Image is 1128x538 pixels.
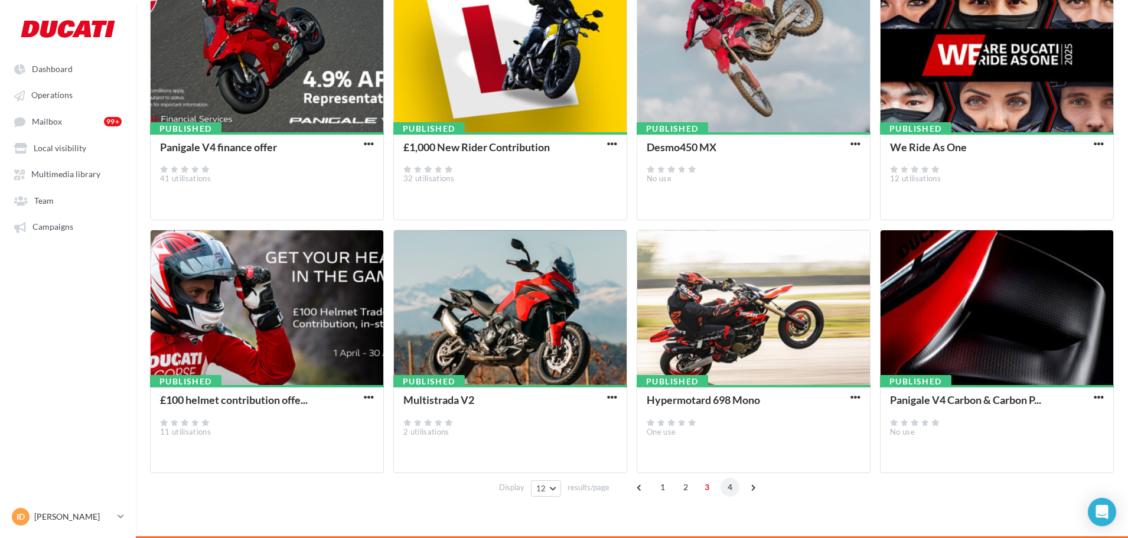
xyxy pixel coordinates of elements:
[531,480,561,497] button: 12
[31,169,100,180] span: Multimedia library
[17,511,25,523] span: ID
[7,216,129,237] a: Campaigns
[150,122,221,135] div: Published
[403,141,550,154] div: £1,000 New Rider Contribution
[7,110,129,132] a: Mailbox 99+
[499,482,524,493] span: Display
[880,375,951,388] div: Published
[160,427,211,436] span: 11 utilisations
[32,116,62,126] span: Mailbox
[150,375,221,388] div: Published
[393,122,465,135] div: Published
[7,137,129,158] a: Local visibility
[34,143,86,153] span: Local visibility
[890,141,967,154] div: We Ride As One
[34,195,54,206] span: Team
[890,427,915,436] span: No use
[676,478,695,497] span: 2
[890,174,941,183] span: 12 utilisations
[7,58,129,79] a: Dashboard
[104,117,122,126] div: 99+
[1088,498,1116,526] div: Open Intercom Messenger
[697,478,716,497] span: 3
[653,478,672,497] span: 1
[403,174,454,183] span: 32 utilisations
[7,163,129,184] a: Multimedia library
[890,393,1041,406] div: Panigale V4 Carbon & Carbon P...
[32,222,73,232] span: Campaigns
[7,84,129,105] a: Operations
[721,478,739,497] span: 4
[160,174,211,183] span: 41 utilisations
[9,506,126,528] a: ID [PERSON_NAME]
[637,375,708,388] div: Published
[393,375,465,388] div: Published
[568,482,609,493] span: results/page
[160,393,308,406] div: £100 helmet contribution offe...
[7,190,129,211] a: Team
[32,64,73,74] span: Dashboard
[880,122,951,135] div: Published
[34,511,113,523] p: [PERSON_NAME]
[31,90,73,100] span: Operations
[160,141,277,154] div: Panigale V4 finance offer
[637,122,708,135] div: Published
[536,484,546,493] span: 12
[647,174,671,183] span: No use
[647,141,716,154] div: Desmo450 MX
[647,427,676,436] span: One use
[647,393,760,406] div: Hypermotard 698 Mono
[403,393,474,406] div: Multistrada V2
[403,427,449,436] span: 2 utilisations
